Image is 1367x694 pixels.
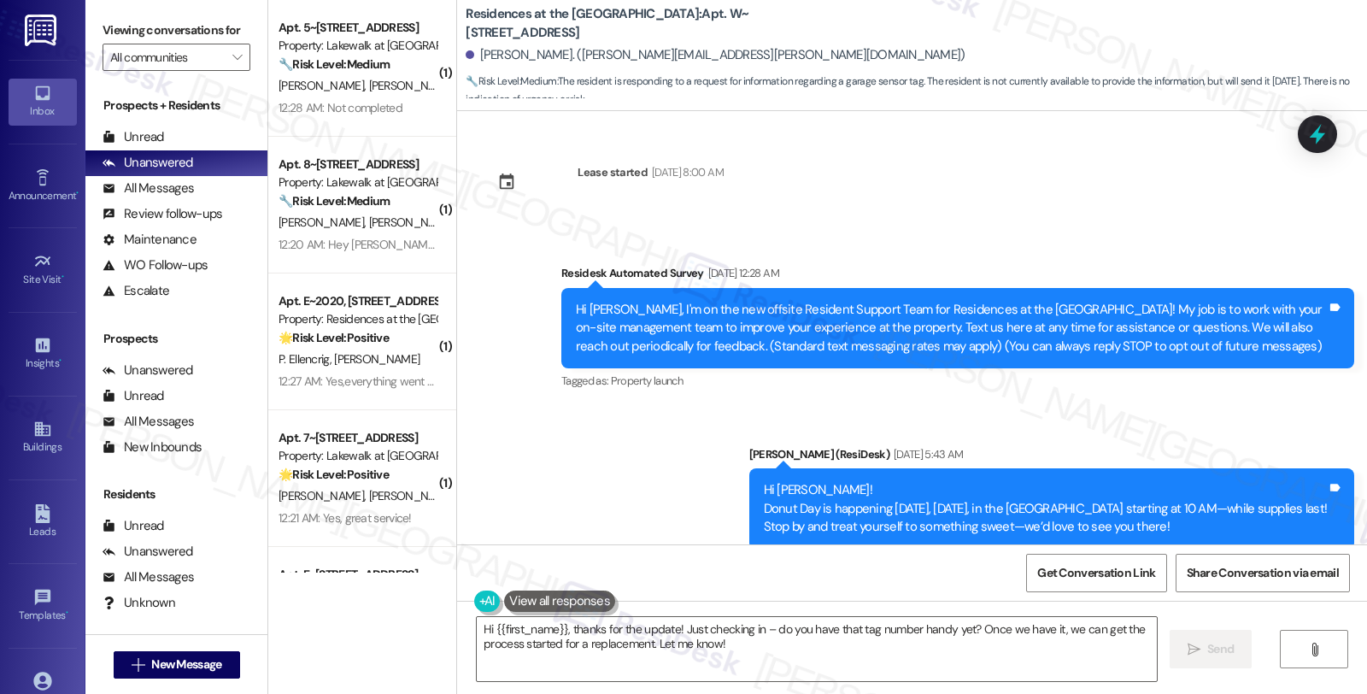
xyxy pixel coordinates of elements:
[9,331,77,377] a: Insights •
[103,543,193,561] div: Unanswered
[279,510,412,526] div: 12:21 AM: Yes, great service!
[369,78,460,93] span: [PERSON_NAME]
[9,79,77,125] a: Inbox
[369,488,455,503] span: [PERSON_NAME]
[132,658,144,672] i: 
[279,193,390,209] strong: 🔧 Risk Level: Medium
[232,50,242,64] i: 
[103,17,250,44] label: Viewing conversations for
[561,368,1354,393] div: Tagged as:
[279,19,437,37] div: Apt. 5~[STREET_ADDRESS]
[103,256,208,274] div: WO Follow-ups
[279,330,389,345] strong: 🌟 Risk Level: Positive
[279,447,437,465] div: Property: Lakewalk at [GEOGRAPHIC_DATA]
[279,566,437,584] div: Apt. E~[STREET_ADDRESS]
[279,100,402,115] div: 12:28 AM: Not completed
[279,292,437,310] div: Apt. E~2020, [STREET_ADDRESS]
[9,499,77,545] a: Leads
[335,351,420,367] span: [PERSON_NAME]
[62,271,64,283] span: •
[279,429,437,447] div: Apt. 7~[STREET_ADDRESS]
[9,247,77,293] a: Site Visit •
[466,73,1367,109] span: : The resident is responding to a request for information regarding a garage sensor tag. The resi...
[466,46,965,64] div: [PERSON_NAME]. ([PERSON_NAME][EMAIL_ADDRESS][PERSON_NAME][DOMAIN_NAME])
[59,355,62,367] span: •
[704,264,779,282] div: [DATE] 12:28 AM
[279,488,369,503] span: [PERSON_NAME]
[103,179,194,197] div: All Messages
[103,413,194,431] div: All Messages
[749,445,1355,469] div: [PERSON_NAME] (ResiDesk)
[279,215,369,230] span: [PERSON_NAME]
[1170,630,1253,668] button: Send
[578,163,648,181] div: Lease started
[85,330,267,348] div: Prospects
[611,373,683,388] span: Property launch
[1188,643,1200,656] i: 
[9,583,77,629] a: Templates •
[103,594,175,612] div: Unknown
[103,568,194,586] div: All Messages
[561,264,1354,288] div: Residesk Automated Survey
[103,128,164,146] div: Unread
[279,351,334,367] span: P. Ellencrig
[103,282,169,300] div: Escalate
[1207,640,1234,658] span: Send
[103,154,193,172] div: Unanswered
[76,187,79,199] span: •
[103,438,202,456] div: New Inbounds
[114,651,240,679] button: New Message
[648,163,724,181] div: [DATE] 8:00 AM
[279,310,437,328] div: Property: Residences at the [GEOGRAPHIC_DATA]
[279,373,729,389] div: 12:27 AM: Yes,everything went well.the maintenance crew here is terrific.thanks for checking
[1026,554,1166,592] button: Get Conversation Link
[279,467,389,482] strong: 🌟 Risk Level: Positive
[279,78,369,93] span: [PERSON_NAME]
[103,205,222,223] div: Review follow-ups
[279,56,390,72] strong: 🔧 Risk Level: Medium
[279,156,437,173] div: Apt. 8~[STREET_ADDRESS]
[477,617,1157,681] textarea: Hi {{first_name}}, thanks for the update! Just checking in – do you have that tag number handy ye...
[764,481,1328,536] div: Hi [PERSON_NAME]! Donut Day is happening [DATE], [DATE], in the [GEOGRAPHIC_DATA] starting at 10 ...
[279,173,437,191] div: Property: Lakewalk at [GEOGRAPHIC_DATA]
[466,5,807,42] b: Residences at the [GEOGRAPHIC_DATA]: Apt. W~[STREET_ADDRESS]
[1308,643,1321,656] i: 
[103,387,164,405] div: Unread
[279,237,821,252] div: 12:20 AM: Hey [PERSON_NAME]! I don't believe we submitted a work order recently. May I ask what i...
[1176,554,1350,592] button: Share Conversation via email
[110,44,223,71] input: All communities
[466,74,556,88] strong: 🔧 Risk Level: Medium
[279,37,437,55] div: Property: Lakewalk at [GEOGRAPHIC_DATA]
[9,415,77,461] a: Buildings
[1187,564,1339,582] span: Share Conversation via email
[103,517,164,535] div: Unread
[151,656,221,673] span: New Message
[1037,564,1155,582] span: Get Conversation Link
[103,362,193,379] div: Unanswered
[85,485,267,503] div: Residents
[66,607,68,619] span: •
[85,97,267,115] div: Prospects + Residents
[889,445,964,463] div: [DATE] 5:43 AM
[369,215,455,230] span: [PERSON_NAME]
[25,15,60,46] img: ResiDesk Logo
[576,301,1327,356] div: Hi [PERSON_NAME], I'm on the new offsite Resident Support Team for Residences at the [GEOGRAPHIC_...
[103,231,197,249] div: Maintenance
